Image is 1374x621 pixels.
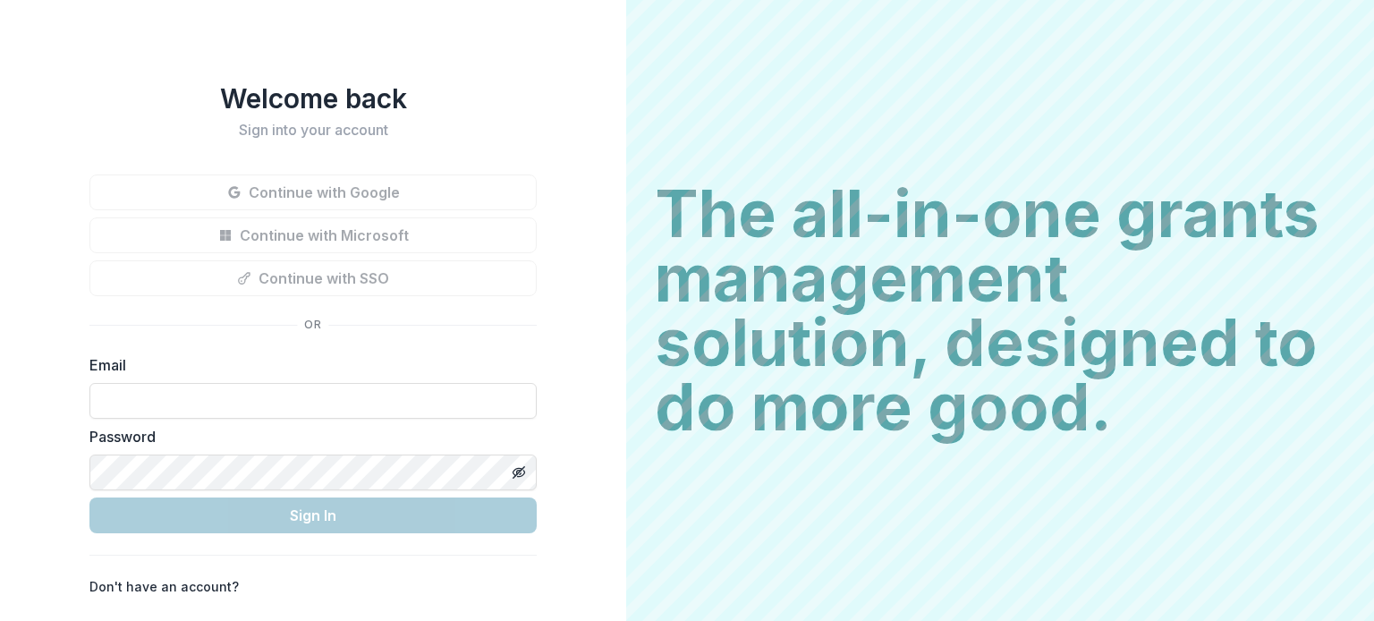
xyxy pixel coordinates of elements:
[89,498,537,533] button: Sign In
[89,354,526,376] label: Email
[89,260,537,296] button: Continue with SSO
[89,122,537,139] h2: Sign into your account
[89,577,239,596] p: Don't have an account?
[505,458,533,487] button: Toggle password visibility
[89,174,537,210] button: Continue with Google
[89,426,526,447] label: Password
[89,217,537,253] button: Continue with Microsoft
[89,82,537,115] h1: Welcome back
